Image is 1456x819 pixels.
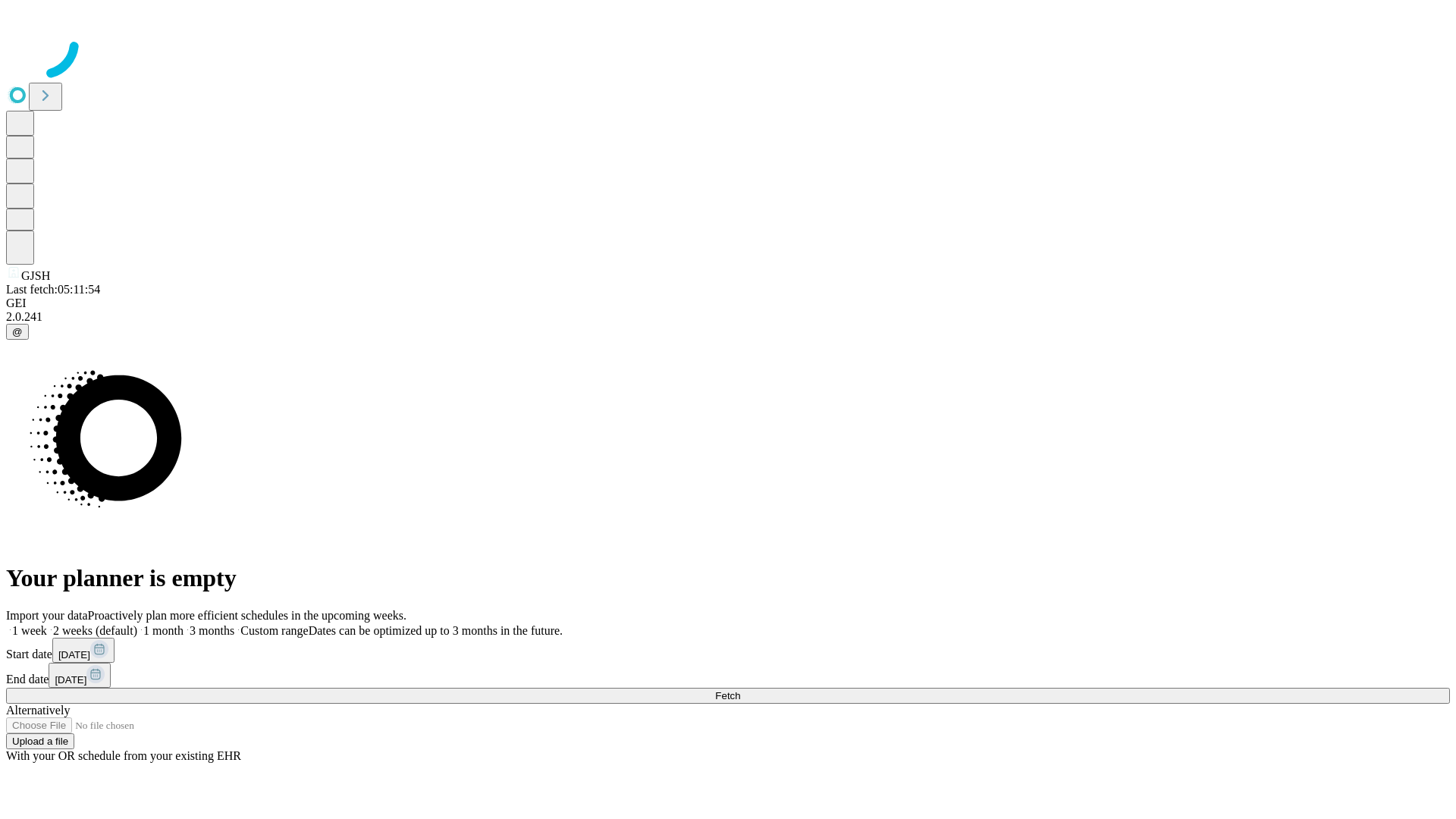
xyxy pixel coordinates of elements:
[6,663,1450,688] div: End date
[6,609,88,622] span: Import your data
[88,609,406,622] span: Proactively plan more efficient schedules in the upcoming weeks.
[6,310,1450,324] div: 2.0.241
[6,564,1450,592] h1: Your planner is empty
[6,324,29,340] button: @
[52,638,115,663] button: [DATE]
[6,733,74,749] button: Upload a file
[309,624,563,637] span: Dates can be optimized up to 3 months in the future.
[53,624,137,637] span: 2 weeks (default)
[6,283,100,296] span: Last fetch: 05:11:54
[6,749,241,762] span: With your OR schedule from your existing EHR
[21,269,50,282] span: GJSH
[240,624,308,637] span: Custom range
[6,704,70,717] span: Alternatively
[55,674,86,686] span: [DATE]
[190,624,234,637] span: 3 months
[49,663,111,688] button: [DATE]
[715,690,740,701] span: Fetch
[143,624,184,637] span: 1 month
[12,326,23,337] span: @
[58,649,90,661] span: [DATE]
[6,688,1450,704] button: Fetch
[12,624,47,637] span: 1 week
[6,297,1450,310] div: GEI
[6,638,1450,663] div: Start date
